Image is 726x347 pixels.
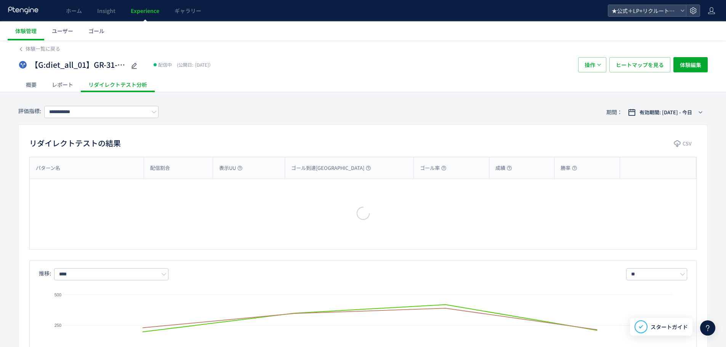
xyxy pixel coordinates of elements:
span: 勝率 [561,165,577,172]
h2: リダイレクトテストの結果 [29,137,121,149]
span: 有効期間: [DATE] - 今日 [639,109,692,116]
span: 体験編集 [680,57,701,72]
span: 操作 [585,57,595,72]
span: [DATE]） [175,61,213,68]
span: ゴール率 [420,165,446,172]
span: ホーム [66,7,82,14]
span: ゴール [88,27,104,35]
span: ヒートマップを見る [616,57,664,72]
button: CSV [670,138,697,150]
span: ★公式＋LP+リクルート+BS+FastNail+TKBC [609,5,677,16]
button: 操作 [578,57,606,72]
button: 有効期間: [DATE] - 今日 [623,106,708,118]
span: ゴール到達[GEOGRAPHIC_DATA] [291,165,371,172]
button: ヒートマップを見る [609,57,670,72]
span: ギャラリー [175,7,201,14]
span: 体験管理 [15,27,37,35]
span: 成績 [495,165,512,172]
span: パターン名 [36,165,60,172]
span: スタートガイド [651,323,688,331]
span: CSV [683,138,692,150]
span: Insight [97,7,115,14]
span: 期間： [606,106,622,118]
button: 体験編集 [673,57,708,72]
div: リダイレクトテスト分析 [81,77,155,92]
span: 表示UU [219,165,242,172]
span: 評価指標: [18,107,41,115]
span: 配信割合 [150,165,170,172]
div: 概要 [18,77,44,92]
span: 体験一覧に戻る [26,45,60,52]
span: 推移: [39,269,51,277]
span: 配信中 [158,61,172,69]
span: (公開日: [177,61,193,68]
span: ユーザー [52,27,73,35]
span: 【G:diet_all_01】GR-31-01.BNLS_脂肪吸引_FVトンマナ検証 [30,59,126,70]
div: レポート [44,77,81,92]
span: Experience [131,7,159,14]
